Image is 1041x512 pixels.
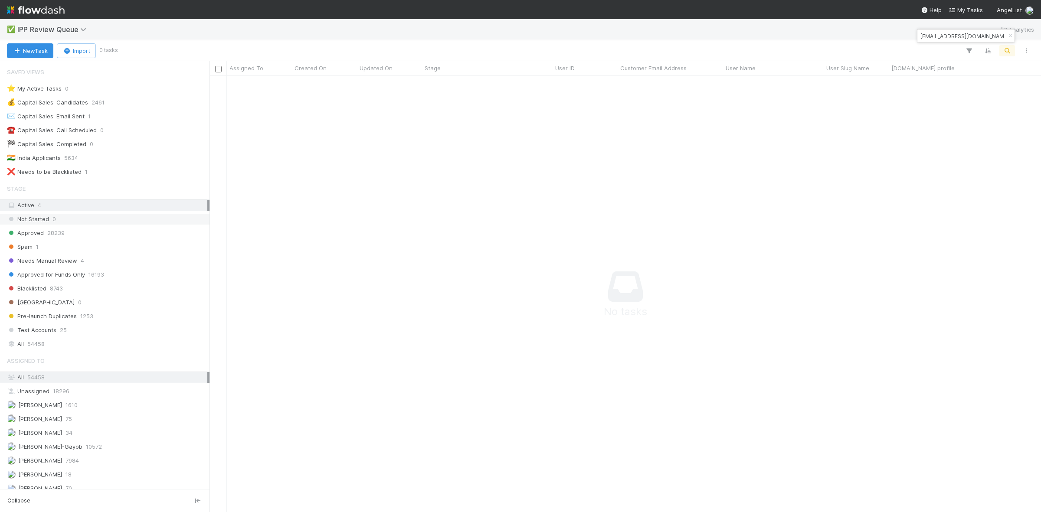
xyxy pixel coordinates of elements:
[85,166,88,177] span: 1
[921,6,942,14] div: Help
[36,241,39,252] span: 1
[360,64,393,72] span: Updated On
[65,483,72,494] span: 70
[64,153,78,163] span: 5634
[425,64,441,72] span: Stage
[52,214,56,225] span: 0
[18,415,62,422] span: [PERSON_NAME]
[726,64,756,72] span: User Name
[57,43,96,58] button: Import
[7,43,53,58] button: NewTask
[88,111,91,122] span: 1
[7,442,16,451] img: avatar_45aa71e2-cea6-4b00-9298-a0421aa61a2d.png
[18,401,62,408] span: [PERSON_NAME]
[1000,24,1034,35] a: Analytics
[53,386,69,397] span: 18296
[88,269,104,280] span: 16193
[7,112,16,120] span: ✉️
[65,455,79,466] span: 7984
[7,352,45,369] span: Assigned To
[47,228,65,238] span: 28239
[18,443,82,450] span: [PERSON_NAME]-Gayob
[7,241,33,252] span: Spam
[891,64,955,72] span: [DOMAIN_NAME] profile
[1025,6,1034,15] img: avatar_0c8687a4-28be-40e9-aba5-f69283dcd0e7.png
[65,83,69,94] span: 0
[65,400,78,411] span: 1610
[229,64,263,72] span: Assigned To
[18,457,62,464] span: [PERSON_NAME]
[7,283,46,294] span: Blacklisted
[7,200,207,211] div: Active
[7,98,16,106] span: 💰
[826,64,869,72] span: User Slug Name
[17,25,91,34] span: IPP Review Queue
[7,153,61,163] div: India Applicants
[7,26,16,33] span: ✅
[7,255,77,266] span: Needs Manual Review
[18,485,62,492] span: [PERSON_NAME]
[27,339,45,349] span: 54458
[7,3,65,17] img: logo-inverted-e16ddd16eac7371096b0.svg
[92,97,105,108] span: 2461
[7,111,85,122] div: Capital Sales: Email Sent
[7,140,16,147] span: 🏁
[7,386,207,397] div: Unassigned
[27,374,45,381] span: 54458
[7,484,16,492] img: avatar_0c8687a4-28be-40e9-aba5-f69283dcd0e7.png
[7,97,88,108] div: Capital Sales: Candidates
[295,64,327,72] span: Created On
[7,497,30,505] span: Collapse
[7,154,16,161] span: 🇮🇳
[7,63,44,81] span: Saved Views
[81,255,84,266] span: 4
[7,470,16,479] img: avatar_c6c9a18c-a1dc-4048-8eac-219674057138.png
[50,283,63,294] span: 8743
[60,325,67,336] span: 25
[7,126,16,134] span: ☎️
[215,66,222,72] input: Toggle All Rows Selected
[18,429,62,436] span: [PERSON_NAME]
[65,469,72,480] span: 18
[949,7,983,13] span: My Tasks
[7,139,86,150] div: Capital Sales: Completed
[7,125,97,136] div: Capital Sales: Call Scheduled
[90,139,93,150] span: 0
[7,83,62,94] div: My Active Tasks
[7,456,16,465] img: avatar_cd4e5e5e-3003-49e5-bc76-fd776f359de9.png
[7,401,16,409] img: avatar_ac83cd3a-2de4-4e8f-87db-1b662000a96d.png
[919,31,1005,41] input: Search...
[997,7,1022,13] span: AngelList
[7,228,44,238] span: Approved
[65,414,72,424] span: 75
[7,428,16,437] img: avatar_1a1d5361-16dd-4910-a949-020dcd9f55a3.png
[7,311,77,322] span: Pre-launch Duplicates
[7,180,26,197] span: Stage
[7,269,85,280] span: Approved for Funds Only
[7,166,82,177] div: Needs to be Blacklisted
[555,64,575,72] span: User ID
[7,214,49,225] span: Not Started
[86,441,102,452] span: 10572
[620,64,687,72] span: Customer Email Address
[38,202,41,209] span: 4
[7,325,56,336] span: Test Accounts
[7,339,207,349] div: All
[100,125,104,136] span: 0
[18,471,62,478] span: [PERSON_NAME]
[99,46,118,54] small: 0 tasks
[65,427,72,438] span: 34
[80,311,93,322] span: 1253
[7,85,16,92] span: ⭐
[7,168,16,175] span: ❌
[78,297,82,308] span: 0
[7,297,75,308] span: [GEOGRAPHIC_DATA]
[7,414,16,423] img: avatar_73a733c5-ce41-4a22-8c93-0dca612da21e.png
[7,372,207,383] div: All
